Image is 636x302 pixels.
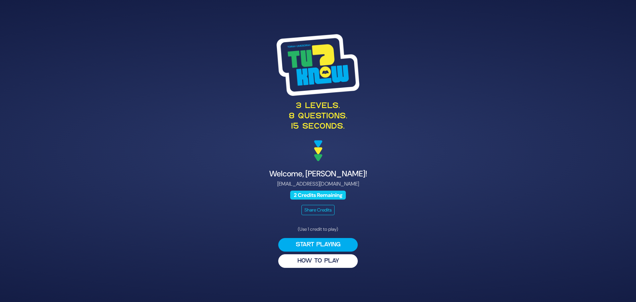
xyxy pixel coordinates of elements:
img: Tournament Logo [277,34,359,96]
button: HOW TO PLAY [278,254,358,268]
h4: Welcome, [PERSON_NAME]! [156,169,480,179]
p: 3 levels. 8 questions. 15 seconds. [156,101,480,132]
p: [EMAIL_ADDRESS][DOMAIN_NAME] [156,180,480,188]
p: (Use 1 credit to play) [278,226,358,233]
span: 2 Credits Remaining [290,191,346,200]
button: Share Credits [301,205,335,215]
button: Start Playing [278,238,358,252]
img: decoration arrows [314,140,322,161]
